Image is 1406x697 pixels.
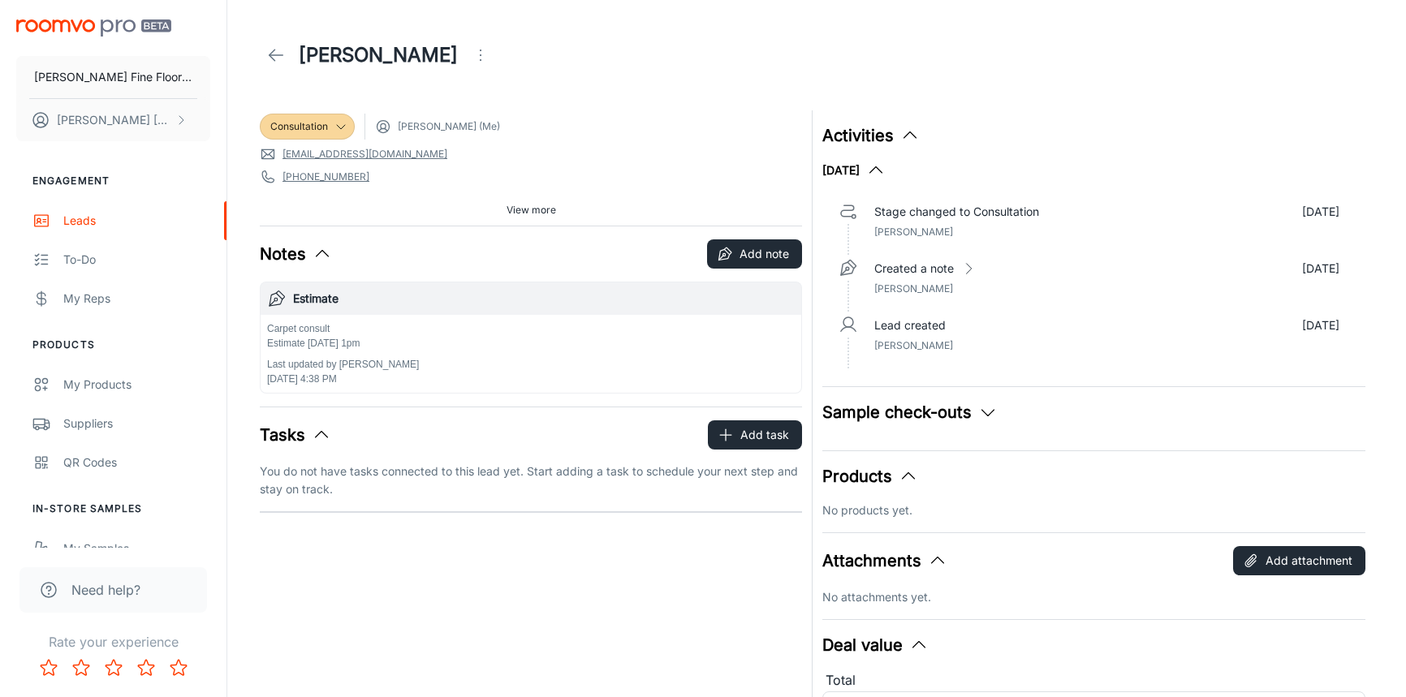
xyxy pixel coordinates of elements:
[708,420,802,450] button: Add task
[822,588,1365,606] p: No attachments yet.
[267,321,419,351] p: Carpet consult Estimate [DATE] 1pm
[282,170,369,184] a: [PHONE_NUMBER]
[500,198,563,222] button: View more
[162,652,195,684] button: Rate 5 star
[398,119,500,134] span: [PERSON_NAME] (Me)
[822,549,947,573] button: Attachments
[1233,546,1365,575] button: Add attachment
[874,316,946,334] p: Lead created
[63,540,210,557] div: My Samples
[1302,260,1339,278] p: [DATE]
[63,454,210,471] div: QR Codes
[874,226,953,238] span: [PERSON_NAME]
[874,339,953,351] span: [PERSON_NAME]
[97,652,130,684] button: Rate 3 star
[130,652,162,684] button: Rate 4 star
[16,56,210,98] button: [PERSON_NAME] Fine Floors, Inc
[707,239,802,269] button: Add note
[267,357,419,372] p: Last updated by [PERSON_NAME]
[270,119,328,134] span: Consultation
[822,464,918,488] button: Products
[822,123,920,148] button: Activities
[507,203,556,217] span: View more
[260,423,331,447] button: Tasks
[267,372,419,386] p: [DATE] 4:38 PM
[63,251,210,269] div: To-do
[260,463,802,498] p: You do not have tasks connected to this lead yet. Start adding a task to schedule your next step ...
[57,111,171,129] p: [PERSON_NAME] [PERSON_NAME]
[71,580,140,600] span: Need help?
[282,147,447,161] a: [EMAIL_ADDRESS][DOMAIN_NAME]
[16,99,210,141] button: [PERSON_NAME] [PERSON_NAME]
[32,652,65,684] button: Rate 1 star
[260,242,332,266] button: Notes
[1302,316,1339,334] p: [DATE]
[65,652,97,684] button: Rate 2 star
[822,633,929,657] button: Deal value
[13,632,213,652] p: Rate your experience
[293,290,795,308] h6: Estimate
[260,114,355,140] div: Consultation
[874,260,954,278] p: Created a note
[261,282,801,393] button: EstimateCarpet consult Estimate [DATE] 1pmLast updated by [PERSON_NAME][DATE] 4:38 PM
[874,203,1039,221] p: Stage changed to Consultation
[299,41,458,70] h1: [PERSON_NAME]
[63,376,210,394] div: My Products
[822,400,998,424] button: Sample check-outs
[464,39,497,71] button: Open menu
[63,290,210,308] div: My Reps
[822,501,1365,519] p: No products yet.
[63,212,210,230] div: Leads
[34,68,192,86] p: [PERSON_NAME] Fine Floors, Inc
[822,161,886,180] button: [DATE]
[16,19,171,37] img: Roomvo PRO Beta
[63,415,210,432] div: Suppliers
[822,670,1365,691] div: Total
[1302,203,1339,221] p: [DATE]
[874,282,953,295] span: [PERSON_NAME]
